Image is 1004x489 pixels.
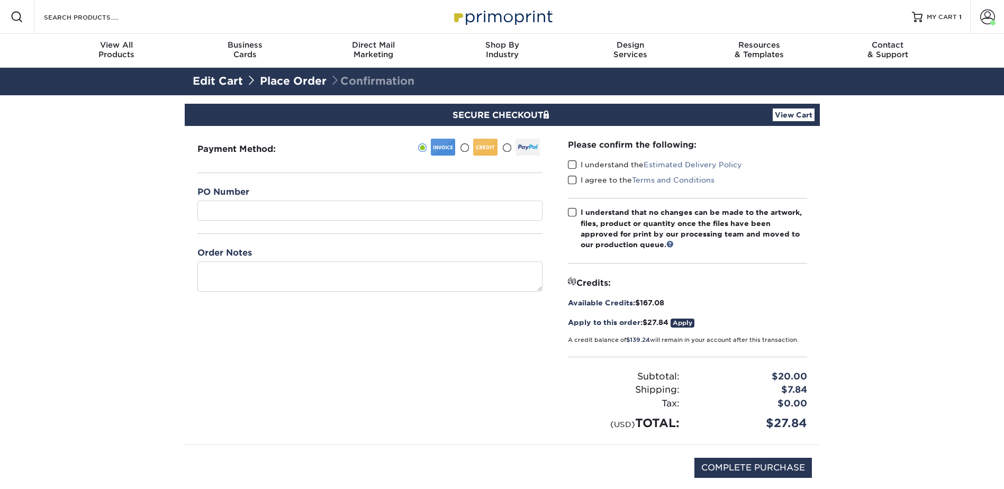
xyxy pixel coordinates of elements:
a: View AllProducts [52,34,181,68]
div: Subtotal: [560,370,688,384]
span: Contact [824,40,952,50]
div: $167.08 [568,297,807,308]
div: TOTAL: [560,414,688,432]
a: Edit Cart [193,75,243,87]
div: Shipping: [560,383,688,397]
div: $27.84 [688,414,815,432]
span: Business [180,40,309,50]
div: Industry [438,40,566,59]
input: COMPLETE PURCHASE [694,458,812,478]
a: DesignServices [566,34,695,68]
span: Resources [695,40,824,50]
label: I agree to the [568,175,714,185]
span: Available Credits: [568,298,635,307]
span: Confirmation [330,75,414,87]
label: I understand the [568,159,742,170]
div: $7.84 [688,383,815,397]
a: Apply [671,319,694,328]
span: SECURE CHECKOUT [453,110,552,120]
div: I understand that no changes can be made to the artwork, files, product or quantity once the file... [581,207,807,250]
label: Order Notes [197,247,252,259]
span: $139.24 [626,337,650,343]
input: SEARCH PRODUCTS..... [43,11,146,23]
span: MY CART [927,13,957,22]
img: Primoprint [449,5,555,28]
div: & Templates [695,40,824,59]
span: Shop By [438,40,566,50]
span: Direct Mail [309,40,438,50]
div: Tax: [560,397,688,411]
a: BusinessCards [180,34,309,68]
div: Services [566,40,695,59]
div: $20.00 [688,370,815,384]
div: $27.84 [568,317,807,328]
a: View Cart [773,108,815,121]
a: Shop ByIndustry [438,34,566,68]
span: Apply to this order: [568,318,643,327]
small: A credit balance of will remain in your account after this transaction. [568,337,799,343]
div: Please confirm the following: [568,139,807,151]
label: PO Number [197,186,249,198]
a: Contact& Support [824,34,952,68]
span: Design [566,40,695,50]
div: Products [52,40,181,59]
h3: Payment Method: [197,144,302,154]
small: (USD) [610,420,635,429]
div: Cards [180,40,309,59]
a: Place Order [260,75,327,87]
a: Estimated Delivery Policy [644,160,742,169]
div: $0.00 [688,397,815,411]
a: Resources& Templates [695,34,824,68]
div: & Support [824,40,952,59]
div: Marketing [309,40,438,59]
a: Direct MailMarketing [309,34,438,68]
span: 1 [959,13,962,21]
span: View All [52,40,181,50]
a: Terms and Conditions [632,176,714,184]
div: Credits: [568,276,807,289]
